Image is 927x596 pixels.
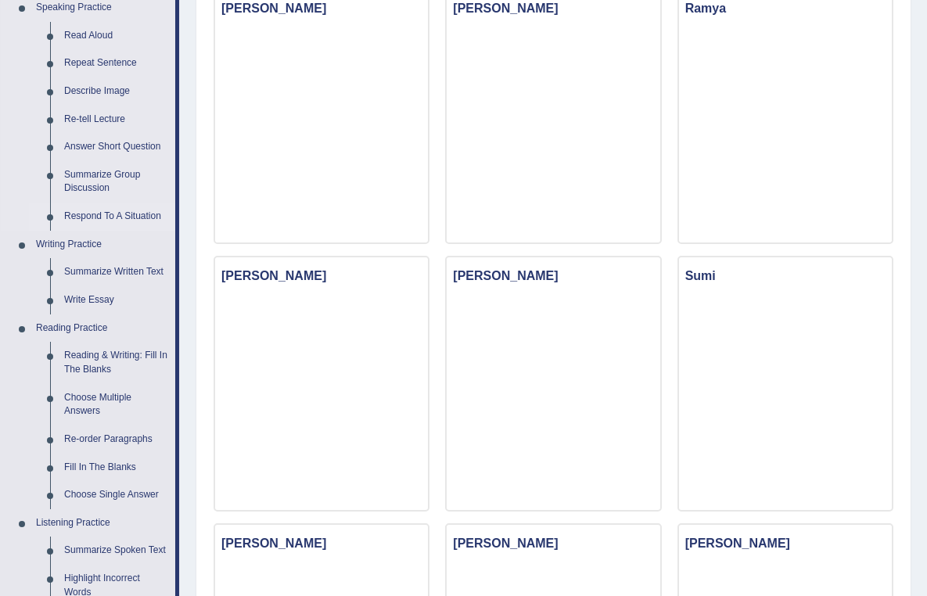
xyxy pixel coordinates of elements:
a: Writing Practice [29,231,175,259]
h3: [PERSON_NAME] [215,265,428,287]
h3: Sumi [679,265,892,287]
a: Describe Image [57,77,175,106]
a: Read Aloud [57,22,175,50]
a: Fill In The Blanks [57,454,175,482]
a: Respond To A Situation [57,203,175,231]
a: Summarize Spoken Text [57,537,175,565]
a: Reading Practice [29,314,175,343]
a: Choose Single Answer [57,481,175,509]
a: Answer Short Question [57,133,175,161]
h3: [PERSON_NAME] [447,265,659,287]
a: Choose Multiple Answers [57,384,175,425]
h3: [PERSON_NAME] [447,533,659,555]
a: Listening Practice [29,509,175,537]
h3: [PERSON_NAME] [215,533,428,555]
a: Summarize Written Text [57,258,175,286]
a: Re-order Paragraphs [57,425,175,454]
a: Summarize Group Discussion [57,161,175,203]
a: Write Essay [57,286,175,314]
a: Reading & Writing: Fill In The Blanks [57,342,175,383]
a: Re-tell Lecture [57,106,175,134]
a: Repeat Sentence [57,49,175,77]
h3: [PERSON_NAME] [679,533,892,555]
